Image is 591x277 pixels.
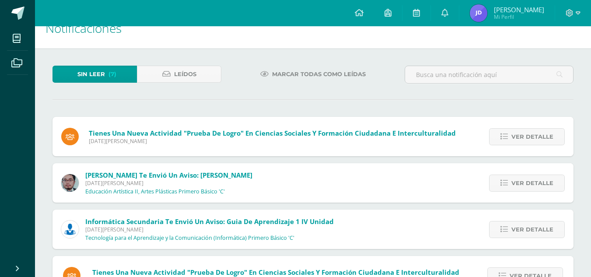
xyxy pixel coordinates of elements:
[45,20,122,36] span: Notificaciones
[85,217,334,226] span: Informática Secundaria te envió un aviso: Guia De Aprendizaje 1 IV Unidad
[77,66,105,82] span: Sin leer
[272,66,366,82] span: Marcar todas como leídas
[52,66,137,83] a: Sin leer(7)
[249,66,377,83] a: Marcar todas como leídas
[137,66,221,83] a: Leídos
[511,175,553,191] span: Ver detalle
[470,4,487,22] img: c0ef1fb49d5dbfcf3871512e26dcd321.png
[92,268,459,277] span: Tienes una nueva actividad "Prueba de Logro" En Ciencias Sociales y Formación Ciudadana e Intercu...
[85,226,334,233] span: [DATE][PERSON_NAME]
[108,66,116,82] span: (7)
[511,129,553,145] span: Ver detalle
[89,129,456,137] span: Tienes una nueva actividad "Prueba de Logro" En Ciencias Sociales y Formación Ciudadana e Intercu...
[405,66,573,83] input: Busca una notificación aquí
[85,171,252,179] span: [PERSON_NAME] te envió un aviso: [PERSON_NAME]
[85,188,225,195] p: Educación Artística II, Artes Plásticas Primero Básico 'C'
[61,221,79,238] img: 6ed6846fa57649245178fca9fc9a58dd.png
[494,5,544,14] span: [PERSON_NAME]
[511,221,553,238] span: Ver detalle
[85,179,252,187] span: [DATE][PERSON_NAME]
[61,174,79,192] img: 5fac68162d5e1b6fbd390a6ac50e103d.png
[89,137,456,145] span: [DATE][PERSON_NAME]
[174,66,196,82] span: Leídos
[85,235,294,242] p: Tecnología para el Aprendizaje y la Comunicación (Informática) Primero Básico 'C'
[494,13,544,21] span: Mi Perfil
